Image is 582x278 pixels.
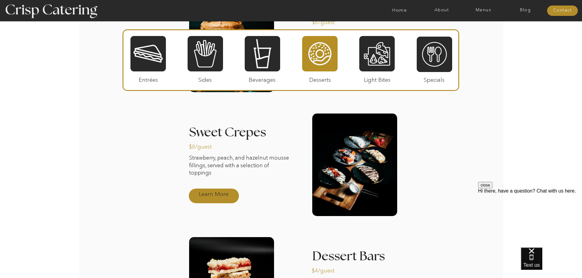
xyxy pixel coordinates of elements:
p: Light Bites [357,71,397,89]
p: Beverages [242,71,283,89]
iframe: podium webchat widget bubble [521,247,582,278]
a: Home [379,8,421,14]
a: $8/guest [189,138,230,156]
a: About [421,8,463,14]
p: Strawberry, peach, and hazelnut mousse fillings, served with a selection of toppings [189,154,289,183]
h3: Dessert Bars [312,250,404,258]
a: Contact [547,8,578,14]
p: Sides [185,71,225,89]
a: Menus [463,8,504,14]
a: $6/guest [312,14,353,31]
a: Blog [504,8,546,14]
iframe: podium webchat widget prompt [478,182,582,255]
p: Desserts [300,71,340,89]
p: Entrées [128,71,169,89]
h3: Sweet Crepes [189,126,302,142]
a: Learn More [193,186,234,203]
p: Specials [414,71,455,89]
